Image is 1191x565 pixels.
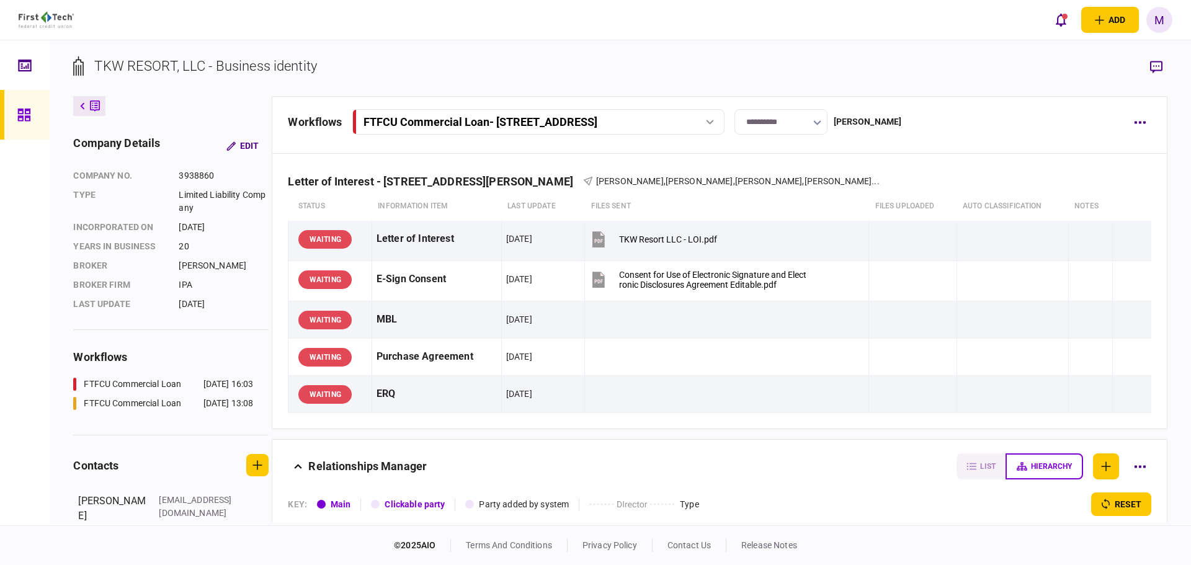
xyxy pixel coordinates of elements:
div: Broker [73,259,166,272]
a: FTFCU Commercial Loan[DATE] 13:08 [73,397,253,410]
div: © 2025 AIO [394,539,451,552]
a: contact us [667,540,711,550]
div: KEY : [288,498,307,511]
span: [PERSON_NAME] [596,176,664,186]
div: company details [73,135,160,157]
span: , [733,176,735,186]
div: FTFCU Commercial Loan - [STREET_ADDRESS] [364,115,597,128]
span: [PERSON_NAME] [666,176,733,186]
th: status [288,192,372,221]
div: MBL [377,306,497,334]
span: , [664,176,666,186]
div: FTFCU Commercial Loan [84,378,181,391]
div: Valerie Weatherly [596,175,880,188]
button: open notifications list [1048,7,1074,33]
span: , [802,176,804,186]
div: Limited Liability Company [179,189,269,215]
div: years in business [73,240,166,253]
div: Relationships Manager [308,453,427,479]
div: Clickable party [385,498,445,511]
div: ERQ [377,380,497,408]
a: privacy policy [582,540,637,550]
th: last update [501,192,584,221]
div: Type [680,498,699,511]
div: [DATE] [506,313,532,326]
div: WAITING [298,385,352,404]
div: WAITING [298,311,352,329]
img: client company logo [19,12,74,28]
div: [DATE] [506,273,532,285]
div: [DATE] 13:08 [203,397,254,410]
div: IPA [179,278,269,291]
button: list [957,453,1006,479]
a: terms and conditions [466,540,552,550]
div: WAITING [298,348,352,367]
div: Purchase Agreement [377,343,497,371]
div: [PERSON_NAME] [179,259,269,272]
div: Main [331,498,351,511]
div: [DATE] [506,350,532,363]
div: incorporated on [73,221,166,234]
th: Files uploaded [869,192,957,221]
span: ... [872,175,879,188]
div: [EMAIL_ADDRESS][DOMAIN_NAME] [159,494,239,520]
div: E-Sign Consent [377,265,497,293]
div: company no. [73,169,166,182]
span: [PERSON_NAME] [805,176,872,186]
div: 3938860 [179,169,269,182]
button: open adding identity options [1081,7,1139,33]
button: Edit [216,135,269,157]
div: last update [73,298,166,311]
div: WAITING [298,230,352,249]
span: list [980,462,996,471]
div: Type [73,189,166,215]
a: release notes [741,540,797,550]
div: TKW Resort LLC - LOI.pdf [619,234,717,244]
div: [PERSON_NAME] [78,494,146,546]
a: FTFCU Commercial Loan[DATE] 16:03 [73,378,253,391]
th: auto classification [957,192,1068,221]
button: Consent for Use of Electronic Signature and Electronic Disclosures Agreement Editable.pdf [589,265,806,293]
th: notes [1068,192,1113,221]
span: [PERSON_NAME] [735,176,803,186]
button: hierarchy [1006,453,1083,479]
div: [DATE] 16:03 [203,378,254,391]
div: [DATE] [506,233,532,245]
div: broker firm [73,278,166,291]
div: [DATE] [179,221,269,234]
div: Letter of Interest - [STREET_ADDRESS][PERSON_NAME] [288,175,583,188]
span: hierarchy [1031,462,1072,471]
div: [DATE] [179,298,269,311]
button: TKW Resort LLC - LOI.pdf [589,225,717,253]
div: [PHONE_NUMBER] [159,520,239,533]
th: files sent [585,192,869,221]
button: FTFCU Commercial Loan- [STREET_ADDRESS] [352,109,725,135]
div: workflows [73,349,269,365]
button: M [1146,7,1172,33]
div: FTFCU Commercial Loan [84,397,181,410]
div: Consent for Use of Electronic Signature and Electronic Disclosures Agreement Editable.pdf [619,270,806,290]
th: Information item [372,192,501,221]
div: 20 [179,240,269,253]
div: contacts [73,457,118,474]
button: reset [1091,492,1151,516]
div: TKW RESORT, LLC - Business identity [94,56,317,76]
div: WAITING [298,270,352,289]
div: [DATE] [506,388,532,400]
div: workflows [288,113,342,130]
div: Party added by system [479,498,569,511]
div: [PERSON_NAME] [834,115,902,128]
div: Letter of Interest [377,225,497,253]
